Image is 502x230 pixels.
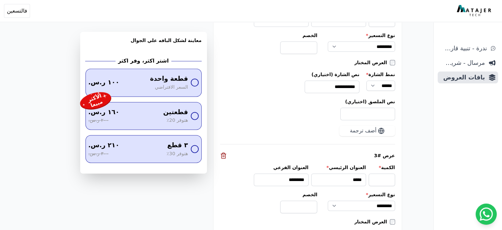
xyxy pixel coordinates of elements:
span: ٣ قطع [167,141,188,150]
button: أضف ترجمة [339,125,395,136]
label: العنوان الفرعي [254,164,309,171]
span: السعر الافتراضي [155,84,188,91]
span: قطعة واحدة [150,74,188,84]
label: العرض المختار [354,59,390,66]
label: الخصم [280,191,317,198]
h2: اشتر اكثر، وفر اكثر [118,57,169,65]
img: MatajerTech Logo [457,5,493,17]
label: العرض المختار [354,218,390,225]
span: فالتسعين [7,7,27,15]
label: العنوان الرئيسي [311,164,366,171]
span: ١٠٠ ر.س. [88,78,119,87]
span: ٣٠٠ ر.س. [88,150,109,158]
span: مرسال - شريط دعاية [440,58,485,68]
label: نص الملصق (اختياري) [220,98,395,105]
span: أضف ترجمة [350,127,377,135]
span: ٢٠٠ ر.س. [88,117,109,124]
span: ٢١٠ ر.س. [88,141,119,150]
label: الكمية [369,164,395,171]
div: الأكثر مبيعا [85,92,105,109]
button: فالتسعين [4,4,30,18]
label: الخصم [280,32,317,39]
div: عرض #3 [220,152,395,159]
label: نص الشارة (اختياري) [305,71,359,78]
span: هتوفر 30٪ [167,150,188,158]
span: هتوفر 20٪ [167,117,188,124]
span: ١٦٠ ر.س. [88,108,119,117]
span: باقات العروض [440,73,485,82]
span: ندرة - تنبية قارب علي النفاذ [440,44,487,53]
label: نمط الشارة [366,71,395,78]
span: قطعتين [163,108,188,117]
label: نوع التسعير [328,191,395,198]
label: نوع التسعير [328,32,395,39]
h3: معاينة لشكل الباقه علي الجوال [85,37,202,52]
